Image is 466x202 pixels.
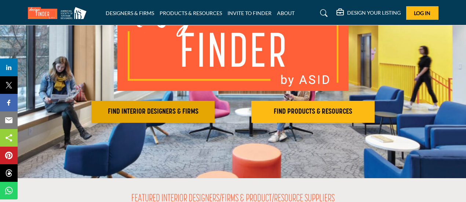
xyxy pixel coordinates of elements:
a: INVITE TO FINDER [227,10,272,16]
h2: FIND PRODUCTS & RESOURCES [254,107,372,116]
button: FIND PRODUCTS & RESOURCES [251,101,375,123]
button: Log In [406,6,438,20]
img: Site Logo [28,7,90,19]
div: DESIGN YOUR LISTING [336,9,401,18]
a: ABOUT [277,10,295,16]
h2: FIND INTERIOR DESIGNERS & FIRMS [94,107,212,116]
h5: DESIGN YOUR LISTING [347,10,401,16]
a: Search [313,7,332,19]
a: DESIGNERS & FIRMS [106,10,154,16]
span: Log In [414,10,430,16]
a: PRODUCTS & RESOURCES [160,10,222,16]
button: FIND INTERIOR DESIGNERS & FIRMS [91,101,215,123]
